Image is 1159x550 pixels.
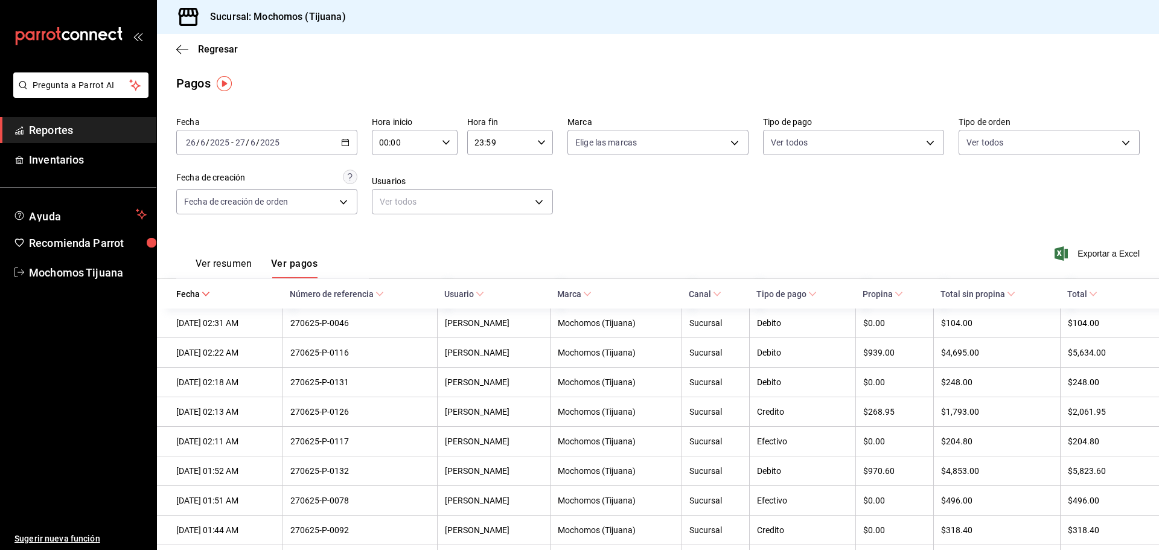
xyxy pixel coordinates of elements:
div: Mochomos (Tijuana) [558,377,674,387]
div: Mochomos (Tijuana) [558,466,674,476]
span: Marca [557,289,592,299]
div: Mochomos (Tijuana) [558,318,674,328]
div: $2,061.95 [1068,407,1140,417]
a: Pregunta a Parrot AI [8,88,148,100]
div: $318.40 [941,525,1053,535]
span: Total [1067,289,1097,299]
div: $0.00 [863,436,926,446]
div: [PERSON_NAME] [445,318,543,328]
span: Recomienda Parrot [29,235,147,251]
div: $248.00 [941,377,1053,387]
label: Tipo de orden [959,118,1140,126]
input: -- [200,138,206,147]
span: Número de referencia [290,289,384,299]
button: Exportar a Excel [1057,246,1140,261]
label: Tipo de pago [763,118,944,126]
input: -- [250,138,256,147]
div: Sucursal [689,466,742,476]
div: 270625-P-0132 [290,466,429,476]
div: $0.00 [863,377,926,387]
span: Ayuda [29,207,131,222]
div: $1,793.00 [941,407,1053,417]
button: Regresar [176,43,238,55]
div: $4,695.00 [941,348,1053,357]
div: Sucursal [689,496,742,505]
input: ---- [260,138,280,147]
div: [PERSON_NAME] [445,377,543,387]
h3: Sucursal: Mochomos (Tijuana) [200,10,346,24]
div: 270625-P-0131 [290,377,429,387]
div: 270625-P-0092 [290,525,429,535]
label: Hora fin [467,118,553,126]
div: Efectivo [757,496,848,505]
button: Ver resumen [196,258,252,278]
span: Ver todos [771,136,808,149]
div: [DATE] 02:13 AM [176,407,275,417]
div: [PERSON_NAME] [445,407,543,417]
div: $318.40 [1068,525,1140,535]
span: Fecha de creación de orden [184,196,288,208]
div: Pagos [176,74,211,92]
div: [DATE] 02:22 AM [176,348,275,357]
div: 270625-P-0046 [290,318,429,328]
span: Canal [689,289,721,299]
div: $496.00 [1068,496,1140,505]
div: $104.00 [1068,318,1140,328]
div: Sucursal [689,318,742,328]
label: Usuarios [372,177,553,185]
div: 270625-P-0078 [290,496,429,505]
span: / [256,138,260,147]
div: [DATE] 01:51 AM [176,496,275,505]
button: Pregunta a Parrot AI [13,72,148,98]
div: $496.00 [941,496,1053,505]
div: [PERSON_NAME] [445,348,543,357]
div: navigation tabs [196,258,318,278]
span: Reportes [29,122,147,138]
div: Debito [757,318,848,328]
label: Fecha [176,118,357,126]
button: open_drawer_menu [133,31,142,41]
div: [PERSON_NAME] [445,525,543,535]
label: Marca [567,118,749,126]
div: Debito [757,348,848,357]
span: Mochomos Tijuana [29,264,147,281]
div: Mochomos (Tijuana) [558,436,674,446]
span: Pregunta a Parrot AI [33,79,130,92]
div: Mochomos (Tijuana) [558,525,674,535]
div: $970.60 [863,466,926,476]
span: / [206,138,209,147]
input: -- [185,138,196,147]
div: Credito [757,407,848,417]
span: Ver todos [966,136,1003,149]
div: 270625-P-0117 [290,436,429,446]
div: $0.00 [863,318,926,328]
span: Fecha [176,289,210,299]
div: $5,634.00 [1068,348,1140,357]
span: Regresar [198,43,238,55]
span: Usuario [444,289,484,299]
div: Mochomos (Tijuana) [558,348,674,357]
div: Mochomos (Tijuana) [558,496,674,505]
div: [PERSON_NAME] [445,496,543,505]
div: $204.80 [1068,436,1140,446]
div: [DATE] 01:52 AM [176,466,275,476]
div: [DATE] 01:44 AM [176,525,275,535]
div: Sucursal [689,436,742,446]
img: Tooltip marker [217,76,232,91]
span: Sugerir nueva función [14,532,147,545]
div: Fecha de creación [176,171,245,184]
div: [DATE] 02:18 AM [176,377,275,387]
div: $4,853.00 [941,466,1053,476]
div: [PERSON_NAME] [445,466,543,476]
div: $939.00 [863,348,926,357]
div: Mochomos (Tijuana) [558,407,674,417]
span: Inventarios [29,152,147,168]
span: Propina [863,289,903,299]
div: Debito [757,466,848,476]
label: Hora inicio [372,118,458,126]
div: Sucursal [689,407,742,417]
div: 270625-P-0126 [290,407,429,417]
div: $204.80 [941,436,1053,446]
